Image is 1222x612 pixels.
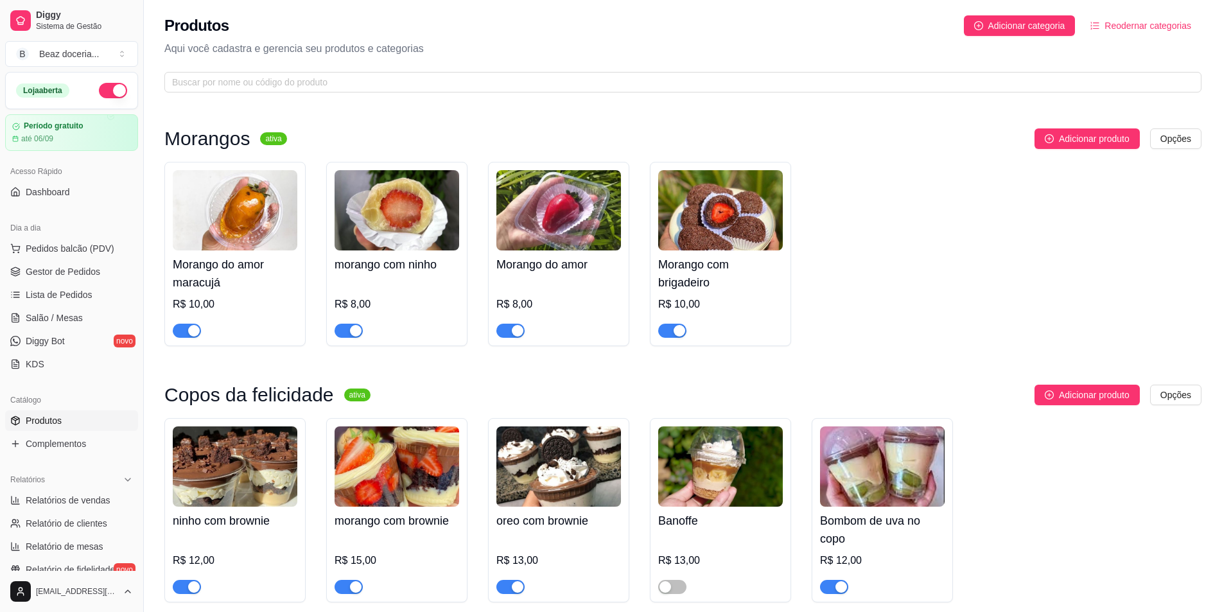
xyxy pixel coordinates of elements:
[335,426,459,507] img: product-image
[988,19,1065,33] span: Adicionar categoria
[26,563,115,576] span: Relatório de fidelidade
[5,114,138,151] a: Período gratuitoaté 06/09
[1104,19,1191,33] span: Reodernar categorias
[5,41,138,67] button: Select a team
[335,256,459,274] h4: morango com ninho
[335,170,459,250] img: product-image
[5,238,138,259] button: Pedidos balcão (PDV)
[173,512,297,530] h4: ninho com brownie
[5,576,138,607] button: [EMAIL_ADDRESS][DOMAIN_NAME]
[1160,132,1191,146] span: Opções
[5,354,138,374] a: KDS
[164,387,334,403] h3: Copos da felicidade
[164,15,229,36] h2: Produtos
[26,358,44,371] span: KDS
[1090,21,1099,30] span: ordered-list
[496,426,621,507] img: product-image
[260,132,286,145] sup: ativa
[658,297,783,312] div: R$ 10,00
[26,186,70,198] span: Dashboard
[335,297,459,312] div: R$ 8,00
[5,261,138,282] a: Gestor de Pedidos
[496,553,621,568] div: R$ 13,00
[26,540,103,553] span: Relatório de mesas
[5,513,138,534] a: Relatório de clientes
[974,21,983,30] span: plus-circle
[26,242,114,255] span: Pedidos balcão (PDV)
[39,48,99,60] div: Beaz doceria ...
[5,218,138,238] div: Dia a dia
[5,161,138,182] div: Acesso Rápido
[172,75,1183,89] input: Buscar por nome ou código do produto
[820,426,945,507] img: product-image
[173,426,297,507] img: product-image
[1059,132,1130,146] span: Adicionar produto
[26,335,65,347] span: Diggy Bot
[335,512,459,530] h4: morango com brownie
[1045,390,1054,399] span: plus-circle
[5,536,138,557] a: Relatório de mesas
[10,475,45,485] span: Relatórios
[26,265,100,278] span: Gestor de Pedidos
[5,559,138,580] a: Relatório de fidelidadenovo
[496,512,621,530] h4: oreo com brownie
[658,426,783,507] img: product-image
[964,15,1076,36] button: Adicionar categoria
[26,311,83,324] span: Salão / Mesas
[658,170,783,250] img: product-image
[173,297,297,312] div: R$ 10,00
[26,414,62,427] span: Produtos
[1034,385,1140,405] button: Adicionar produto
[496,170,621,250] img: product-image
[5,284,138,305] a: Lista de Pedidos
[26,437,86,450] span: Complementos
[5,308,138,328] a: Salão / Mesas
[1080,15,1201,36] button: Reodernar categorias
[173,170,297,250] img: product-image
[164,41,1201,57] p: Aqui você cadastra e gerencia seu produtos e categorias
[164,131,250,146] h3: Morangos
[658,256,783,292] h4: Morango com brigadeiro
[820,512,945,548] h4: Bombom de uva no copo
[36,21,133,31] span: Sistema de Gestão
[820,553,945,568] div: R$ 12,00
[496,297,621,312] div: R$ 8,00
[16,83,69,98] div: Loja aberta
[5,433,138,454] a: Complementos
[658,553,783,568] div: R$ 13,00
[21,134,53,144] article: até 06/09
[5,490,138,511] a: Relatórios de vendas
[36,586,118,597] span: [EMAIL_ADDRESS][DOMAIN_NAME]
[1160,388,1191,402] span: Opções
[26,517,107,530] span: Relatório de clientes
[335,553,459,568] div: R$ 15,00
[24,121,83,131] article: Período gratuito
[1150,128,1201,149] button: Opções
[36,10,133,21] span: Diggy
[5,331,138,351] a: Diggy Botnovo
[26,494,110,507] span: Relatórios de vendas
[5,410,138,431] a: Produtos
[173,256,297,292] h4: Morango do amor maracujá
[5,182,138,202] a: Dashboard
[658,512,783,530] h4: Banoffe
[5,5,138,36] a: DiggySistema de Gestão
[1059,388,1130,402] span: Adicionar produto
[26,288,92,301] span: Lista de Pedidos
[16,48,29,60] span: B
[99,83,127,98] button: Alterar Status
[5,390,138,410] div: Catálogo
[1045,134,1054,143] span: plus-circle
[1034,128,1140,149] button: Adicionar produto
[496,256,621,274] h4: Morango do amor
[1150,385,1201,405] button: Opções
[173,553,297,568] div: R$ 12,00
[344,389,371,401] sup: ativa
